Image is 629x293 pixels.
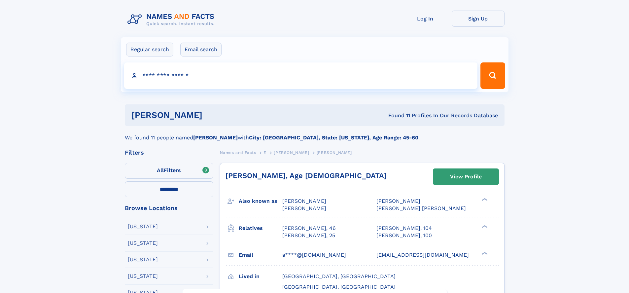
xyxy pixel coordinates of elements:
[126,43,173,56] label: Regular search
[239,196,282,207] h3: Also known as
[433,169,499,185] a: View Profile
[125,163,213,179] label: Filters
[282,225,336,232] a: [PERSON_NAME], 46
[282,273,396,279] span: [GEOGRAPHIC_DATA], [GEOGRAPHIC_DATA]
[124,62,478,89] input: search input
[452,11,505,27] a: Sign Up
[125,150,213,156] div: Filters
[226,171,387,180] a: [PERSON_NAME], Age [DEMOGRAPHIC_DATA]
[131,111,296,119] h1: [PERSON_NAME]
[125,205,213,211] div: Browse Locations
[249,134,418,141] b: City: [GEOGRAPHIC_DATA], State: [US_STATE], Age Range: 45-60
[274,148,309,157] a: [PERSON_NAME]
[128,274,158,279] div: [US_STATE]
[450,169,482,184] div: View Profile
[125,126,505,142] div: We found 11 people named with .
[220,148,256,157] a: Names and Facts
[376,205,466,211] span: [PERSON_NAME] [PERSON_NAME]
[128,240,158,246] div: [US_STATE]
[239,271,282,282] h3: Lived in
[239,223,282,234] h3: Relatives
[317,150,352,155] span: [PERSON_NAME]
[125,11,220,28] img: Logo Names and Facts
[274,150,309,155] span: [PERSON_NAME]
[376,232,432,239] a: [PERSON_NAME], 100
[193,134,238,141] b: [PERSON_NAME]
[282,232,335,239] a: [PERSON_NAME], 25
[376,225,432,232] a: [PERSON_NAME], 104
[282,284,396,290] span: [GEOGRAPHIC_DATA], [GEOGRAPHIC_DATA]
[157,167,164,173] span: All
[282,198,326,204] span: [PERSON_NAME]
[480,224,488,229] div: ❯
[180,43,222,56] label: Email search
[263,150,266,155] span: E
[128,224,158,229] div: [US_STATE]
[282,205,326,211] span: [PERSON_NAME]
[399,11,452,27] a: Log In
[480,62,505,89] button: Search Button
[128,257,158,262] div: [US_STATE]
[480,198,488,202] div: ❯
[376,198,420,204] span: [PERSON_NAME]
[239,249,282,261] h3: Email
[295,112,498,119] div: Found 11 Profiles In Our Records Database
[263,148,266,157] a: E
[376,252,469,258] span: [EMAIL_ADDRESS][DOMAIN_NAME]
[480,251,488,255] div: ❯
